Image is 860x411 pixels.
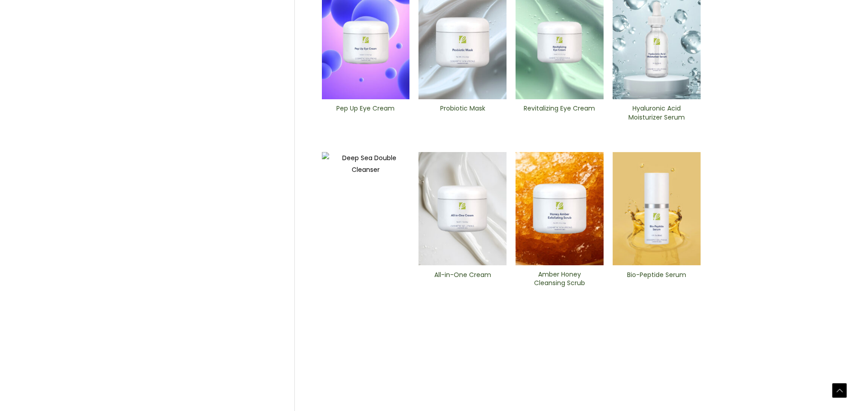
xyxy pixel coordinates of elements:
a: Probiotic Mask [426,104,499,125]
img: Amber Honey Cleansing Scrub [516,152,604,265]
h2: Probiotic Mask [426,104,499,121]
h2: Revitalizing ​Eye Cream [523,104,596,121]
a: Amber Honey Cleansing Scrub [523,270,596,291]
img: All In One Cream [418,152,507,266]
a: Revitalizing ​Eye Cream [523,104,596,125]
h2: All-in-One ​Cream [426,271,499,288]
h2: Hyaluronic Acid Moisturizer Serum [620,104,693,121]
a: Hyaluronic Acid Moisturizer Serum [620,104,693,125]
a: Bio-Peptide ​Serum [620,271,693,291]
h2: Bio-Peptide ​Serum [620,271,693,288]
a: Pep Up Eye Cream [329,104,402,125]
img: Bio-Peptide ​Serum [613,152,701,266]
h2: Amber Honey Cleansing Scrub [523,270,596,287]
a: All-in-One ​Cream [426,271,499,291]
h2: Pep Up Eye Cream [329,104,402,121]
